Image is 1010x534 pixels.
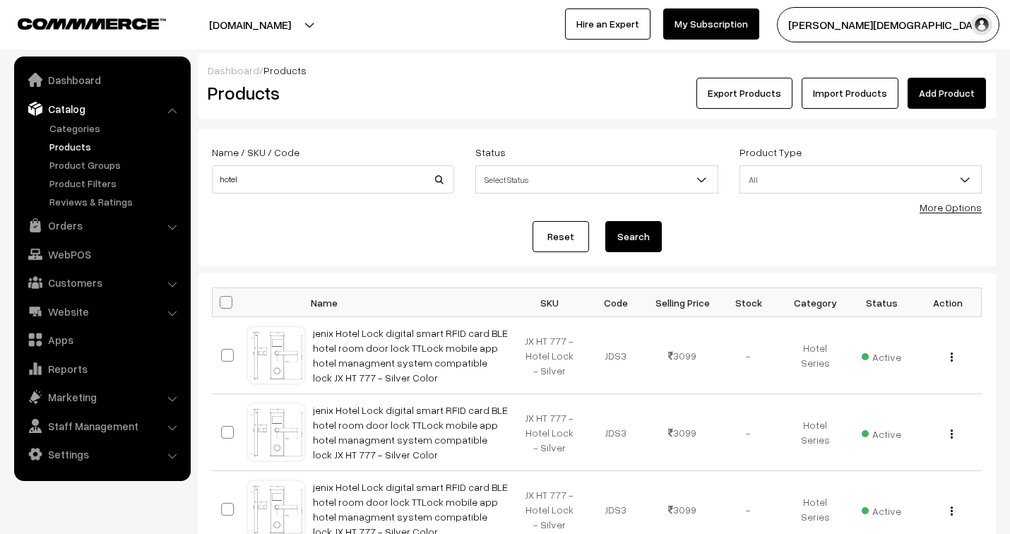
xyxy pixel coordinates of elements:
[46,121,186,136] a: Categories
[739,145,802,160] label: Product Type
[18,14,141,31] a: COMMMERCE
[649,394,715,471] td: 3099
[696,78,792,109] button: Export Products
[971,14,992,35] img: user
[18,67,186,93] a: Dashboard
[663,8,759,40] a: My Subscription
[583,288,649,317] th: Code
[18,242,186,267] a: WebPOS
[862,346,901,364] span: Active
[208,82,453,104] h2: Products
[476,167,717,192] span: Select Status
[46,176,186,191] a: Product Filters
[18,413,186,439] a: Staff Management
[516,394,583,471] td: JX HT 777 - Hotel Lock - Silver
[313,404,508,461] a: jenix Hotel Lock digital smart RFID card BLE hotel room door lock TTLock mobile app hotel managme...
[208,64,259,76] a: Dashboard
[740,167,981,192] span: All
[18,299,186,324] a: Website
[739,165,982,194] span: All
[304,288,516,317] th: Name
[160,7,340,42] button: [DOMAIN_NAME]
[565,8,650,40] a: Hire an Expert
[583,317,649,394] td: JDS3
[862,500,901,518] span: Active
[951,352,953,362] img: Menu
[649,288,715,317] th: Selling Price
[212,145,299,160] label: Name / SKU / Code
[313,327,508,384] a: jenix Hotel Lock digital smart RFID card BLE hotel room door lock TTLock mobile app hotel managme...
[18,270,186,295] a: Customers
[951,429,953,439] img: Menu
[908,78,986,109] a: Add Product
[18,441,186,467] a: Settings
[46,194,186,209] a: Reviews & Ratings
[533,221,589,252] a: Reset
[263,64,307,76] span: Products
[18,18,166,29] img: COMMMERCE
[516,317,583,394] td: JX HT 777 - Hotel Lock - Silver
[18,96,186,121] a: Catalog
[475,145,506,160] label: Status
[777,7,999,42] button: [PERSON_NAME][DEMOGRAPHIC_DATA]
[715,288,782,317] th: Stock
[848,288,915,317] th: Status
[516,288,583,317] th: SKU
[715,394,782,471] td: -
[18,356,186,381] a: Reports
[782,317,848,394] td: Hotel Series
[18,213,186,238] a: Orders
[862,423,901,441] span: Active
[46,158,186,172] a: Product Groups
[782,288,848,317] th: Category
[649,317,715,394] td: 3099
[18,384,186,410] a: Marketing
[208,63,986,78] div: /
[475,165,718,194] span: Select Status
[583,394,649,471] td: JDS3
[920,201,982,213] a: More Options
[605,221,662,252] button: Search
[915,288,981,317] th: Action
[715,317,782,394] td: -
[46,139,186,154] a: Products
[951,506,953,516] img: Menu
[212,165,454,194] input: Name / SKU / Code
[18,327,186,352] a: Apps
[802,78,898,109] a: Import Products
[782,394,848,471] td: Hotel Series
